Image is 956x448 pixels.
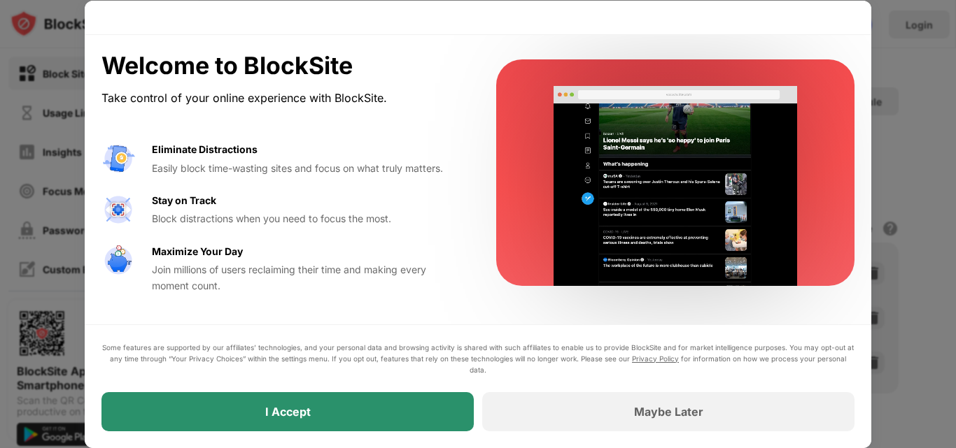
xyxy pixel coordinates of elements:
div: Maximize Your Day [152,244,243,259]
img: value-safe-time.svg [101,244,135,277]
div: I Accept [265,405,311,419]
div: Maybe Later [634,405,703,419]
div: Take control of your online experience with BlockSite. [101,88,463,108]
div: Block distractions when you need to focus the most. [152,211,463,226]
img: value-avoid-distractions.svg [101,142,135,175]
a: Privacy Policy [632,354,679,363]
div: Stay on Track [152,193,216,208]
div: Easily block time-wasting sites and focus on what truly matters. [152,161,463,176]
div: Welcome to BlockSite [101,52,463,80]
div: Join millions of users reclaiming their time and making every moment count. [152,262,463,294]
div: Eliminate Distractions [152,142,258,157]
img: value-focus.svg [101,193,135,226]
div: Some features are supported by our affiliates’ technologies, and your personal data and browsing ... [101,342,855,375]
